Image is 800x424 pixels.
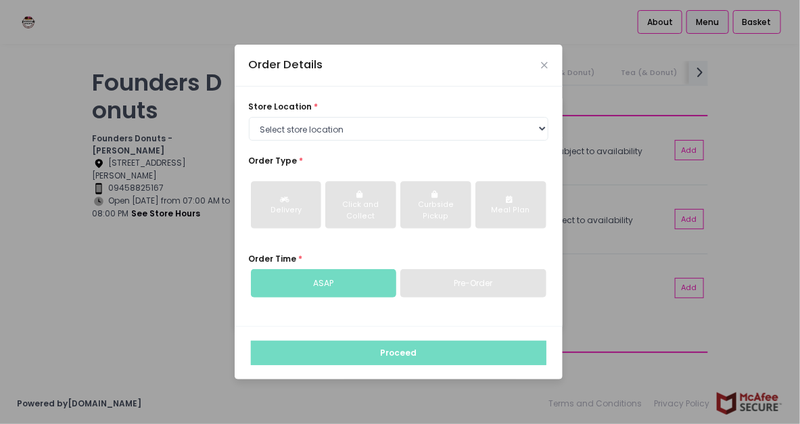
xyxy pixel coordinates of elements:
span: store location [249,101,312,112]
div: Delivery [260,205,313,216]
div: Order Details [249,57,323,74]
button: Proceed [251,341,546,365]
div: Meal Plan [484,205,538,216]
span: Order Time [249,253,297,264]
div: Click and Collect [334,199,387,221]
span: Order Type [249,155,298,166]
div: Curbside Pickup [409,199,463,221]
button: Close [542,62,548,69]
